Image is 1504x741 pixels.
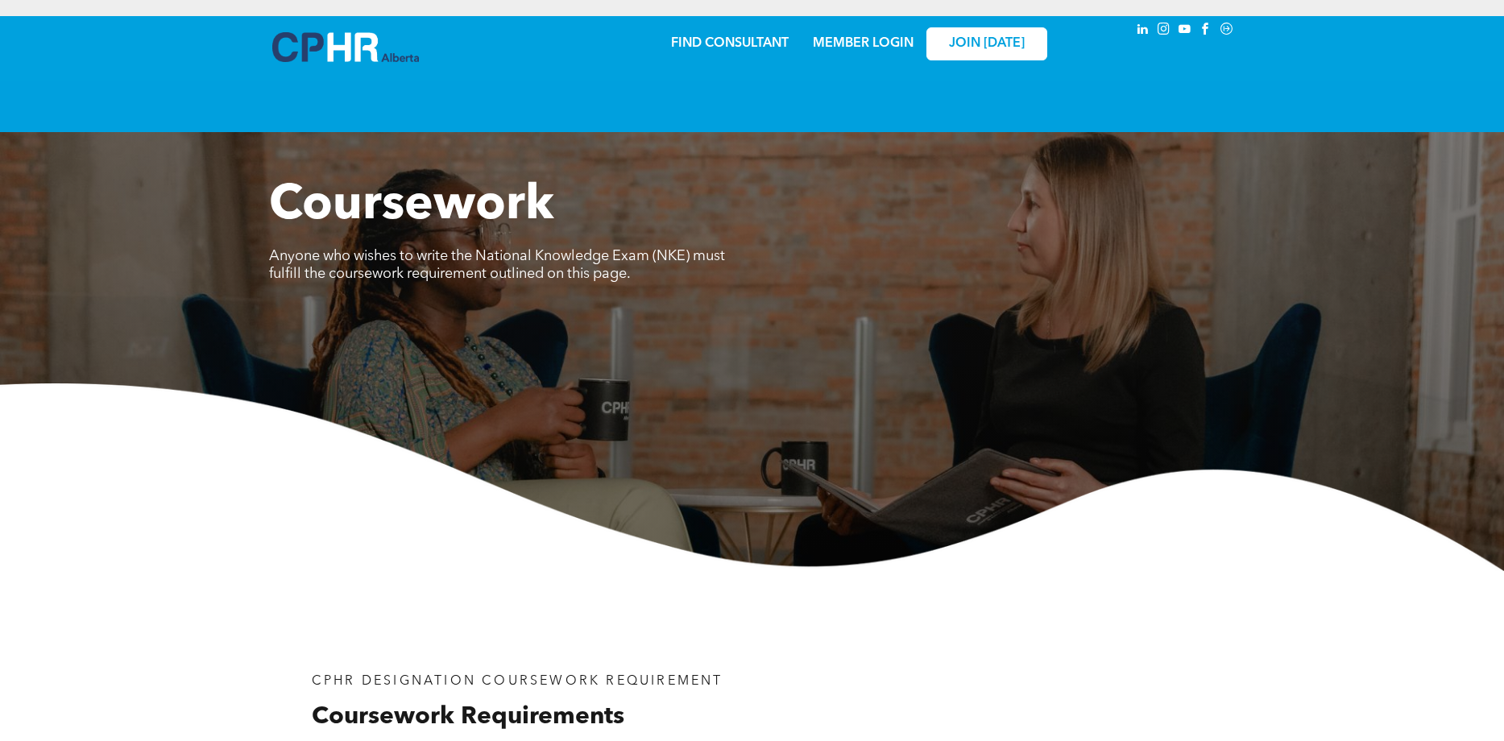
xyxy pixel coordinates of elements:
span: CPHR DESIGNATION COURSEWORK REQUIREMENT [312,675,723,688]
img: A blue and white logo for cp alberta [272,32,419,62]
a: instagram [1155,20,1173,42]
a: facebook [1197,20,1215,42]
a: linkedin [1134,20,1152,42]
a: Social network [1218,20,1236,42]
a: youtube [1176,20,1194,42]
a: JOIN [DATE] [926,27,1047,60]
a: FIND CONSULTANT [671,37,789,50]
span: Coursework [269,182,554,230]
a: MEMBER LOGIN [813,37,914,50]
span: JOIN [DATE] [949,36,1025,52]
span: Anyone who wishes to write the National Knowledge Exam (NKE) must fulfill the coursework requirem... [269,249,725,281]
span: Coursework Requirements [312,705,624,729]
